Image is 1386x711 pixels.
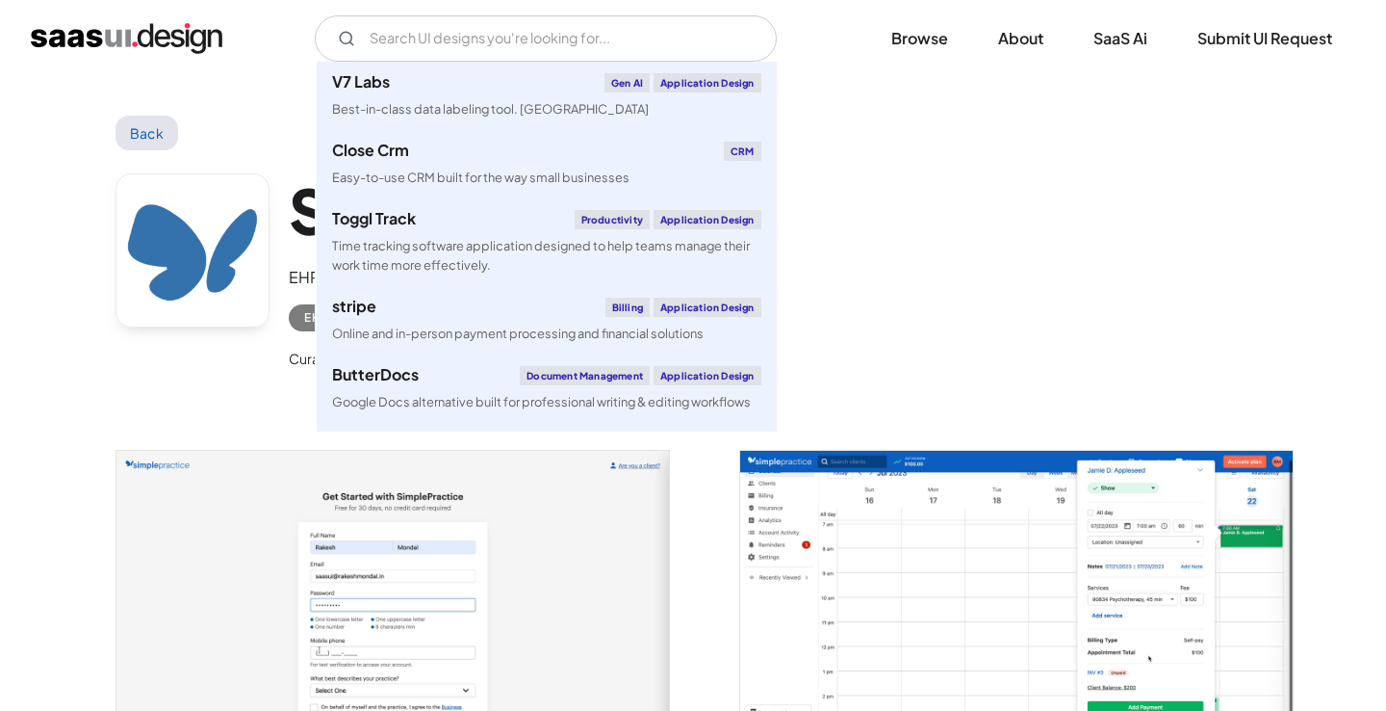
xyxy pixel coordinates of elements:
[289,266,752,289] div: EHR Software for Health & Wellness Professionals
[332,74,390,90] div: V7 Labs
[332,299,376,314] div: stripe
[315,15,777,62] input: Search UI designs you're looking for...
[317,198,777,285] a: Toggl TrackProductivityApplication DesignTime tracking software application designed to help team...
[868,17,971,60] a: Browse
[31,23,222,54] a: home
[332,100,649,118] div: Best-in-class data labeling tool. [GEOGRAPHIC_DATA]
[332,325,704,343] div: Online and in-person payment processing and financial solutions
[304,306,405,329] div: EHR Software
[654,73,761,92] div: Application Design
[575,210,650,229] div: Productivity
[604,73,650,92] div: Gen AI
[605,298,650,317] div: Billing
[724,142,761,161] div: CRM
[975,17,1066,60] a: About
[317,62,777,130] a: V7 LabsGen AIApplication DesignBest-in-class data labeling tool. [GEOGRAPHIC_DATA]
[654,210,761,229] div: Application Design
[317,423,777,510] a: klaviyoEmail MarketingApplication DesignCreate personalised customer experiences across email, SM...
[654,298,761,317] div: Application Design
[315,15,777,62] form: Email Form
[317,355,777,423] a: ButterDocsDocument ManagementApplication DesignGoogle Docs alternative built for professional wri...
[317,130,777,198] a: Close CrmCRMEasy-to-use CRM built for the way small businesses
[1174,17,1355,60] a: Submit UI Request
[317,286,777,355] a: stripeBillingApplication DesignOnline and in-person payment processing and financial solutions
[332,367,419,382] div: ButterDocs
[115,116,178,150] a: Back
[332,211,416,226] div: Toggl Track
[332,393,751,411] div: Google Docs alternative built for professional writing & editing workflows
[1070,17,1170,60] a: SaaS Ai
[289,347,364,370] div: Curated by:
[332,143,409,158] div: Close Crm
[654,366,761,385] div: Application Design
[332,237,761,274] div: Time tracking software application designed to help teams manage their work time more effectively.
[289,173,752,248] h1: SimplePractice
[332,169,629,187] div: Easy-to-use CRM built for the way small businesses
[520,366,650,385] div: Document Management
